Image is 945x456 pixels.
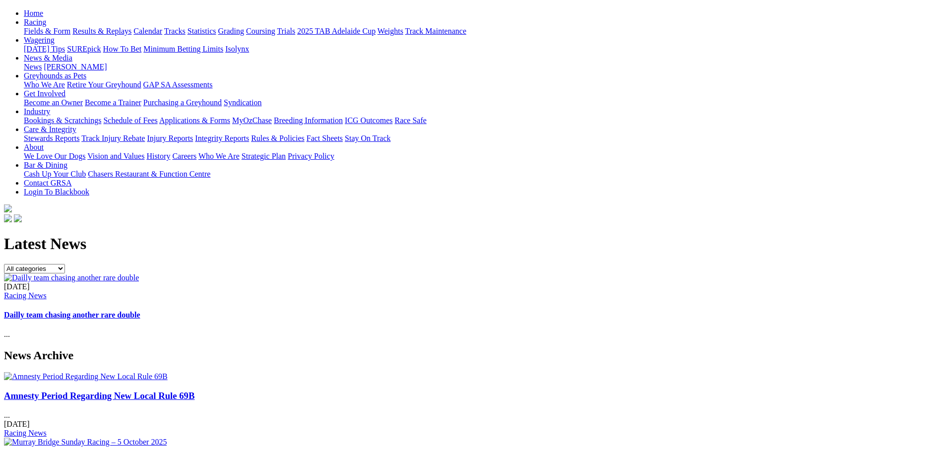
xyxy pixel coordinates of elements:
[24,143,44,151] a: About
[24,27,941,36] div: Racing
[378,27,403,35] a: Weights
[195,134,249,142] a: Integrity Reports
[81,134,145,142] a: Track Injury Rebate
[24,54,72,62] a: News & Media
[24,98,941,107] div: Get Involved
[24,27,70,35] a: Fields & Form
[242,152,286,160] a: Strategic Plan
[24,161,67,169] a: Bar & Dining
[274,116,343,125] a: Breeding Information
[24,71,86,80] a: Greyhounds as Pets
[67,45,101,53] a: SUREpick
[4,391,194,401] a: Amnesty Period Regarding New Local Rule 69B
[24,116,101,125] a: Bookings & Scratchings
[24,107,50,116] a: Industry
[72,27,131,35] a: Results & Replays
[143,98,222,107] a: Purchasing a Greyhound
[4,311,140,319] a: Dailly team chasing another rare double
[24,170,941,179] div: Bar & Dining
[103,45,142,53] a: How To Bet
[164,27,186,35] a: Tracks
[4,214,12,222] img: facebook.svg
[405,27,466,35] a: Track Maintenance
[188,27,216,35] a: Statistics
[4,391,941,438] div: ...
[24,89,65,98] a: Get Involved
[24,63,941,71] div: News & Media
[146,152,170,160] a: History
[24,179,71,187] a: Contact GRSA
[143,80,213,89] a: GAP SA Assessments
[4,438,167,447] img: Murray Bridge Sunday Racing – 5 October 2025
[277,27,295,35] a: Trials
[24,170,86,178] a: Cash Up Your Club
[288,152,334,160] a: Privacy Policy
[24,9,43,17] a: Home
[24,125,76,133] a: Care & Integrity
[87,152,144,160] a: Vision and Values
[24,80,941,89] div: Greyhounds as Pets
[394,116,426,125] a: Race Safe
[24,152,85,160] a: We Love Our Dogs
[44,63,107,71] a: [PERSON_NAME]
[24,45,65,53] a: [DATE] Tips
[4,372,168,381] img: Amnesty Period Regarding New Local Rule 69B
[24,80,65,89] a: Who We Are
[4,291,47,300] a: Racing News
[147,134,193,142] a: Injury Reports
[224,98,261,107] a: Syndication
[24,152,941,161] div: About
[24,36,55,44] a: Wagering
[24,98,83,107] a: Become an Owner
[24,134,941,143] div: Care & Integrity
[85,98,141,107] a: Become a Trainer
[24,63,42,71] a: News
[24,18,46,26] a: Racing
[345,134,390,142] a: Stay On Track
[4,235,941,253] h1: Latest News
[198,152,240,160] a: Who We Are
[225,45,249,53] a: Isolynx
[218,27,244,35] a: Grading
[24,134,79,142] a: Stewards Reports
[143,45,223,53] a: Minimum Betting Limits
[4,273,139,282] img: Dailly team chasing another rare double
[67,80,141,89] a: Retire Your Greyhound
[103,116,157,125] a: Schedule of Fees
[24,116,941,125] div: Industry
[4,204,12,212] img: logo-grsa-white.png
[172,152,196,160] a: Careers
[4,282,30,291] span: [DATE]
[4,420,30,428] span: [DATE]
[24,188,89,196] a: Login To Blackbook
[4,349,941,362] h2: News Archive
[345,116,392,125] a: ICG Outcomes
[307,134,343,142] a: Fact Sheets
[24,45,941,54] div: Wagering
[88,170,210,178] a: Chasers Restaurant & Function Centre
[4,282,941,339] div: ...
[4,429,47,437] a: Racing News
[251,134,305,142] a: Rules & Policies
[232,116,272,125] a: MyOzChase
[246,27,275,35] a: Coursing
[133,27,162,35] a: Calendar
[14,214,22,222] img: twitter.svg
[297,27,376,35] a: 2025 TAB Adelaide Cup
[159,116,230,125] a: Applications & Forms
